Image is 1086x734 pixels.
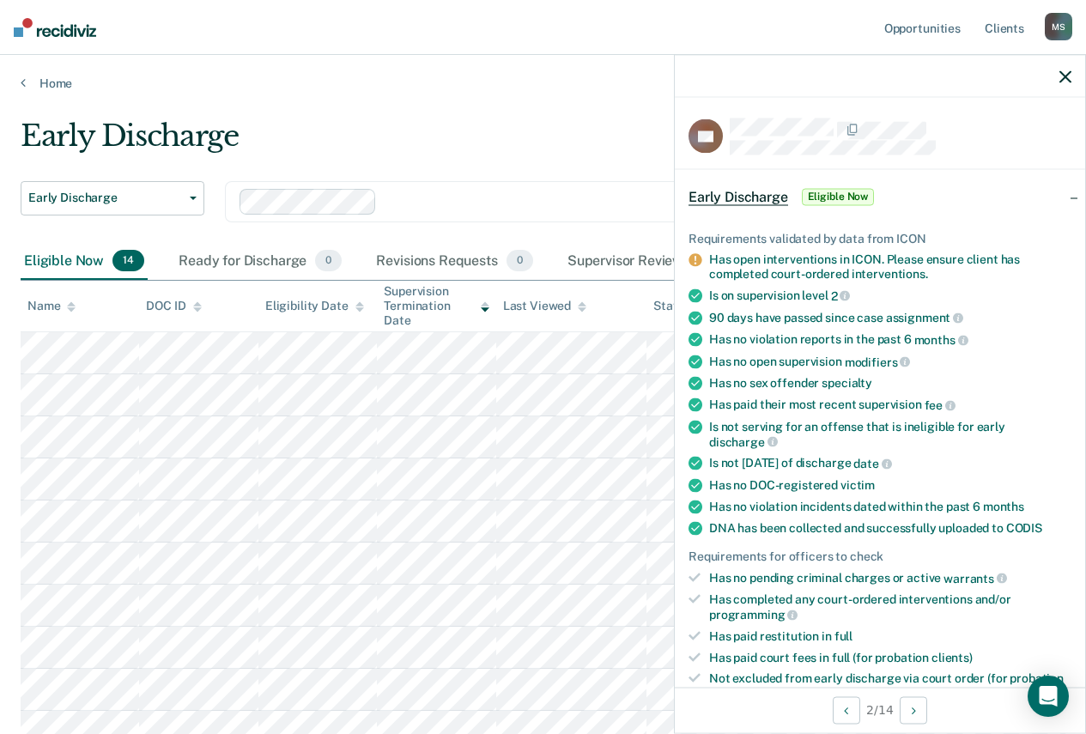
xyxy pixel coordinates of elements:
span: CODIS [1006,521,1042,535]
div: Revisions Requests [373,243,536,281]
div: Is on supervision level [709,288,1071,304]
div: Eligibility Date [265,299,364,313]
div: Has paid their most recent supervision [709,397,1071,413]
span: specialty [822,376,872,390]
div: Early DischargeEligible Now [675,169,1085,224]
div: 2 / 14 [675,687,1085,732]
span: months [983,500,1024,513]
span: Eligible Now [802,188,875,205]
div: Supervision Termination Date [384,284,488,327]
div: Has no open supervision [709,354,1071,369]
div: Supervisor Review [564,243,723,281]
div: Has no DOC-registered [709,478,1071,493]
span: Early Discharge [689,188,788,205]
span: programming [709,608,798,622]
span: 2 [831,288,851,302]
div: Has no sex offender [709,376,1071,391]
span: full [834,628,852,642]
span: only) [749,686,776,700]
span: 0 [507,250,533,272]
div: Status [653,299,690,313]
button: Next Opportunity [900,696,927,724]
div: Early Discharge [21,118,998,167]
div: Is not serving for an offense that is ineligible for early [709,420,1071,449]
div: DOC ID [146,299,201,313]
div: Requirements for officers to check [689,549,1071,564]
div: DNA has been collected and successfully uploaded to [709,521,1071,536]
span: date [853,457,891,470]
span: modifiers [845,355,911,368]
div: Requirements validated by data from ICON [689,231,1071,246]
div: Has paid restitution in [709,628,1071,643]
div: Eligible Now [21,243,148,281]
div: Last Viewed [503,299,586,313]
span: Early Discharge [28,191,183,205]
div: Has open interventions in ICON. Please ensure client has completed court-ordered interventions. [709,252,1071,282]
span: assignment [886,311,963,325]
span: warrants [943,571,1007,585]
div: Not excluded from early discharge via court order (for probation clients [709,671,1071,701]
div: Is not [DATE] of discharge [709,456,1071,471]
button: Previous Opportunity [833,696,860,724]
img: Recidiviz [14,18,96,37]
span: 14 [112,250,144,272]
span: 0 [315,250,342,272]
div: Has no pending criminal charges or active [709,570,1071,585]
span: clients) [931,650,973,664]
div: M S [1045,13,1072,40]
span: discharge [709,434,778,448]
div: Ready for Discharge [175,243,345,281]
div: Open Intercom Messenger [1028,676,1069,717]
div: Has completed any court-ordered interventions and/or [709,592,1071,622]
span: months [914,333,968,347]
div: Has no violation reports in the past 6 [709,332,1071,348]
div: 90 days have passed since case [709,310,1071,325]
span: fee [925,398,956,412]
a: Home [21,76,1065,91]
div: Has paid court fees in full (for probation [709,650,1071,664]
span: victim [840,478,875,492]
div: Name [27,299,76,313]
div: Has no violation incidents dated within the past 6 [709,500,1071,514]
